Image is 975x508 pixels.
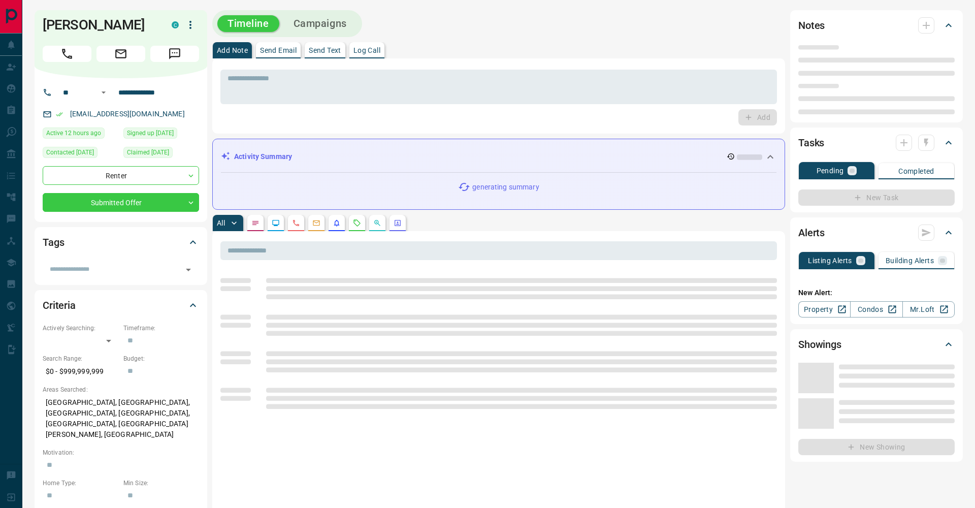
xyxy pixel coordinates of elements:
span: Contacted [DATE] [46,147,94,157]
svg: Calls [292,219,300,227]
p: Timeframe: [123,324,199,333]
div: Alerts [798,220,955,245]
svg: Opportunities [373,219,381,227]
svg: Agent Actions [394,219,402,227]
h2: Criteria [43,297,76,313]
span: Active 12 hours ago [46,128,101,138]
p: Pending [817,167,844,174]
div: condos.ca [172,21,179,28]
p: generating summary [472,182,539,193]
span: Claimed [DATE] [127,147,169,157]
p: Send Text [309,47,341,54]
span: Email [96,46,145,62]
button: Timeline [217,15,279,32]
div: Notes [798,13,955,38]
button: Campaigns [283,15,357,32]
div: Showings [798,332,955,357]
h2: Tags [43,234,64,250]
svg: Notes [251,219,259,227]
p: $0 - $999,999,999 [43,363,118,380]
a: [EMAIL_ADDRESS][DOMAIN_NAME] [70,110,185,118]
button: Open [97,86,110,99]
svg: Listing Alerts [333,219,341,227]
p: Building Alerts [886,257,934,264]
h2: Showings [798,336,841,353]
p: Motivation: [43,448,199,457]
p: Log Call [353,47,380,54]
a: Property [798,301,851,317]
p: Send Email [260,47,297,54]
p: [GEOGRAPHIC_DATA], [GEOGRAPHIC_DATA], [GEOGRAPHIC_DATA], [GEOGRAPHIC_DATA], [GEOGRAPHIC_DATA], [G... [43,394,199,443]
p: Completed [898,168,934,175]
p: Listing Alerts [808,257,852,264]
div: Activity Summary [221,147,776,166]
div: Fri Nov 01 2024 [43,147,118,161]
div: Criteria [43,293,199,317]
p: Home Type: [43,479,118,488]
p: Budget: [123,354,199,363]
div: Tags [43,230,199,255]
p: Search Range: [43,354,118,363]
p: All [217,219,225,227]
svg: Email Verified [56,111,63,118]
p: Add Note [217,47,248,54]
p: Min Size: [123,479,199,488]
h2: Tasks [798,135,824,151]
svg: Lead Browsing Activity [272,219,280,227]
p: New Alert: [798,288,955,298]
svg: Emails [312,219,320,227]
span: Message [150,46,199,62]
span: Call [43,46,91,62]
button: Open [181,263,196,277]
h2: Notes [798,17,825,34]
p: Actively Searching: [43,324,118,333]
a: Mr.Loft [902,301,955,317]
div: Fri Mar 24 2023 [123,147,199,161]
svg: Requests [353,219,361,227]
div: Wed Aug 13 2025 [43,128,118,142]
div: Tasks [798,131,955,155]
h2: Alerts [798,225,825,241]
a: Condos [850,301,902,317]
span: Signed up [DATE] [127,128,174,138]
div: Submitted Offer [43,193,199,212]
div: Tue Mar 16 2021 [123,128,199,142]
h1: [PERSON_NAME] [43,17,156,33]
p: Activity Summary [234,151,292,162]
p: Areas Searched: [43,385,199,394]
div: Renter [43,166,199,185]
